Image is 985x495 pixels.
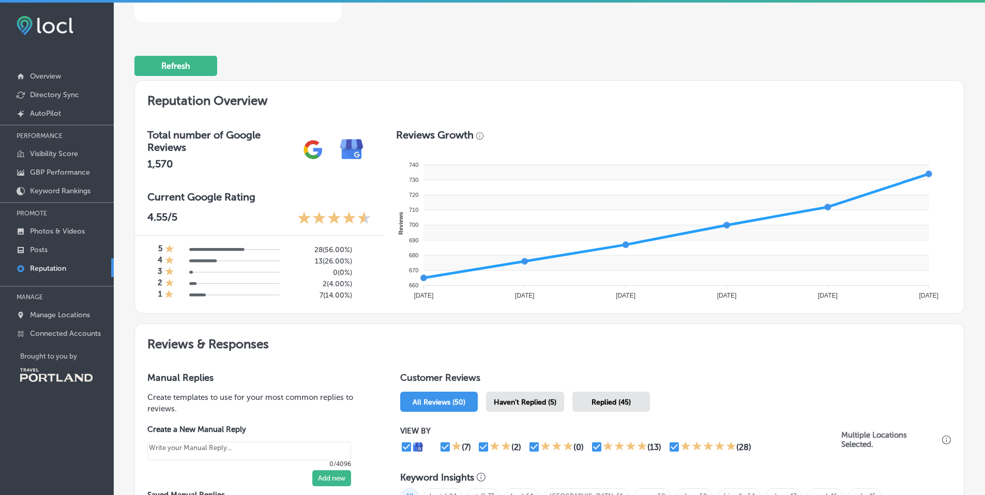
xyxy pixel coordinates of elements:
[592,398,631,407] span: Replied (45)
[396,129,474,141] h3: Reviews Growth
[409,192,418,198] tspan: 720
[400,372,951,388] h1: Customer Reviews
[462,442,471,452] div: (7)
[147,191,371,203] h3: Current Google Rating
[413,398,465,407] span: All Reviews (50)
[30,245,48,254] p: Posts
[312,470,351,486] button: Add new
[409,282,418,288] tspan: 660
[147,442,351,460] textarea: Create your Quick Reply
[17,16,73,35] img: fda3e92497d09a02dc62c9cd864e3231.png
[414,292,433,299] tspan: [DATE]
[647,442,661,452] div: (13)
[158,244,162,255] h4: 5
[409,177,418,183] tspan: 730
[400,472,474,483] h3: Keyword Insights
[158,278,162,289] h4: 2
[451,441,462,453] div: 1 Star
[398,212,404,235] text: Reviews
[515,292,535,299] tspan: [DATE]
[147,460,351,468] p: 0/4096
[30,90,79,99] p: Directory Sync
[919,292,938,299] tspan: [DATE]
[573,442,584,452] div: (0)
[30,72,61,81] p: Overview
[818,292,838,299] tspan: [DATE]
[294,130,332,169] img: gPZS+5FD6qPJAAAAABJRU5ErkJggg==
[147,158,294,170] h2: 1,570
[603,441,647,453] div: 4 Stars
[736,442,751,452] div: (28)
[147,129,294,153] h3: Total number of Google Reviews
[616,292,635,299] tspan: [DATE]
[158,255,162,267] h4: 4
[20,368,93,382] img: Travel Portland
[409,162,418,168] tspan: 740
[30,264,66,273] p: Reputation
[409,267,418,273] tspan: 670
[30,149,78,158] p: Visibility Score
[409,207,418,213] tspan: 710
[165,267,174,278] div: 1 Star
[30,311,90,319] p: Manage Locations
[134,56,217,76] button: Refresh
[297,211,371,227] div: 4.55 Stars
[158,289,162,301] h4: 1
[717,292,737,299] tspan: [DATE]
[680,441,736,453] div: 5 Stars
[288,257,352,266] h5: 13 ( 26.00% )
[511,442,521,452] div: (2)
[409,252,418,258] tspan: 680
[288,280,352,288] h5: 2 ( 4.00% )
[30,168,90,177] p: GBP Performance
[540,441,573,453] div: 3 Stars
[409,222,418,228] tspan: 700
[165,255,174,267] div: 1 Star
[165,244,174,255] div: 1 Star
[20,352,114,360] p: Brought to you by
[288,291,352,300] h5: 7 ( 14.00% )
[400,426,841,436] p: VIEW BY
[494,398,556,407] span: Haven't Replied (5)
[135,324,964,360] h2: Reviews & Responses
[147,425,351,434] label: Create a New Manual Reply
[165,278,174,289] div: 1 Star
[288,245,352,254] h5: 28 ( 56.00% )
[288,268,352,277] h5: 0 ( 0% )
[841,430,939,449] p: Multiple Locations Selected.
[30,109,61,118] p: AutoPilot
[158,267,162,278] h4: 3
[332,130,371,169] img: e7ababfa220611ac49bdb491a11684a6.png
[409,237,418,243] tspan: 690
[30,187,90,195] p: Keyword Rankings
[135,81,964,116] h2: Reputation Overview
[147,372,367,383] h3: Manual Replies
[164,289,174,301] div: 1 Star
[147,392,367,414] p: Create templates to use for your most common replies to reviews.
[490,441,511,453] div: 2 Stars
[30,227,85,236] p: Photos & Videos
[147,211,177,227] p: 4.55 /5
[30,329,101,338] p: Connected Accounts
